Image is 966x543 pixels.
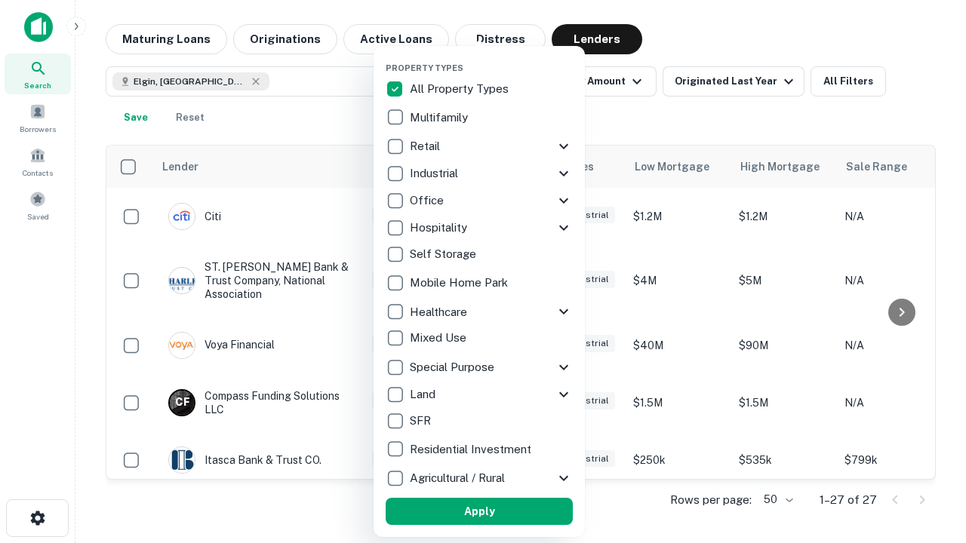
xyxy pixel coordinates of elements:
[386,187,573,214] div: Office
[410,469,508,487] p: Agricultural / Rural
[410,385,438,403] p: Land
[410,358,497,376] p: Special Purpose
[410,219,470,237] p: Hospitality
[410,412,434,430] p: SFR
[386,354,573,381] div: Special Purpose
[410,274,511,292] p: Mobile Home Park
[386,160,573,187] div: Industrial
[386,298,573,325] div: Healthcare
[891,374,966,446] iframe: Chat Widget
[410,440,534,459] p: Residential Investment
[386,214,573,241] div: Hospitality
[386,381,573,408] div: Land
[386,498,573,525] button: Apply
[410,245,479,263] p: Self Storage
[410,192,447,210] p: Office
[410,137,443,155] p: Retail
[410,329,469,347] p: Mixed Use
[386,465,573,492] div: Agricultural / Rural
[386,133,573,160] div: Retail
[410,80,512,98] p: All Property Types
[386,63,463,72] span: Property Types
[410,303,470,321] p: Healthcare
[410,109,471,127] p: Multifamily
[410,164,461,183] p: Industrial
